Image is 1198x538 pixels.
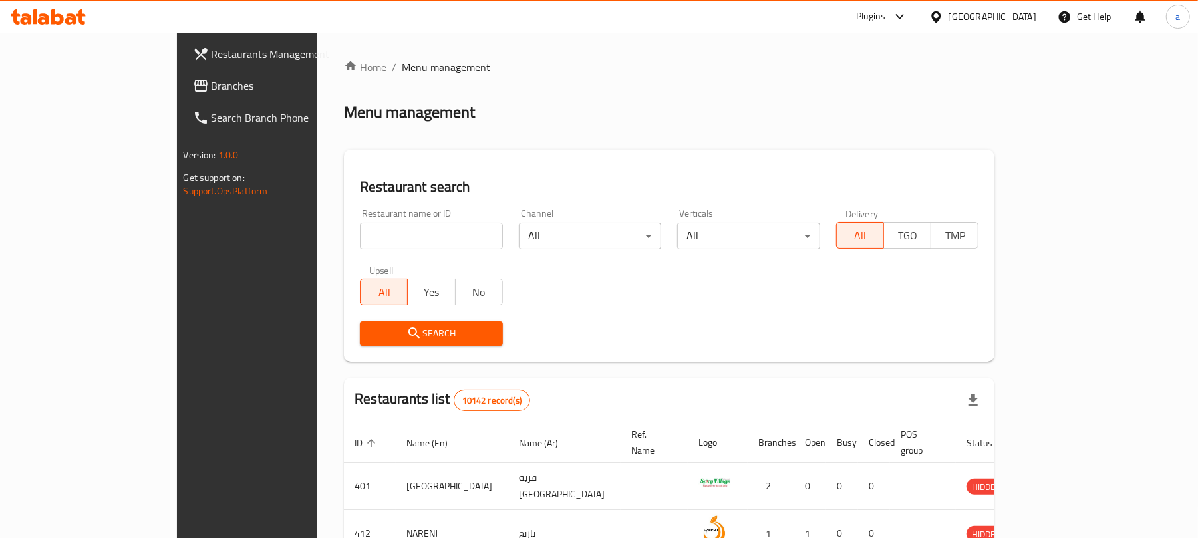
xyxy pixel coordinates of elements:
[212,78,367,94] span: Branches
[967,479,1006,495] div: HIDDEN
[413,283,450,302] span: Yes
[369,265,394,275] label: Upsell
[366,283,402,302] span: All
[931,222,978,249] button: TMP
[182,70,377,102] a: Branches
[967,479,1006,495] span: HIDDEN
[957,384,989,416] div: Export file
[407,279,455,305] button: Yes
[212,46,367,62] span: Restaurants Management
[677,223,820,249] div: All
[406,435,465,451] span: Name (En)
[392,59,396,75] li: /
[182,102,377,134] a: Search Branch Phone
[836,222,884,249] button: All
[826,463,858,510] td: 0
[360,321,503,346] button: Search
[355,435,380,451] span: ID
[937,226,973,245] span: TMP
[360,279,408,305] button: All
[184,146,216,164] span: Version:
[182,38,377,70] a: Restaurants Management
[455,279,503,305] button: No
[218,146,239,164] span: 1.0.0
[794,422,826,463] th: Open
[949,9,1036,24] div: [GEOGRAPHIC_DATA]
[858,463,890,510] td: 0
[901,426,940,458] span: POS group
[371,325,492,342] span: Search
[748,422,794,463] th: Branches
[402,59,490,75] span: Menu management
[212,110,367,126] span: Search Branch Phone
[396,463,508,510] td: [GEOGRAPHIC_DATA]
[889,226,926,245] span: TGO
[842,226,879,245] span: All
[344,59,994,75] nav: breadcrumb
[688,422,748,463] th: Logo
[845,209,879,218] label: Delivery
[519,435,575,451] span: Name (Ar)
[1175,9,1180,24] span: a
[698,467,732,500] img: Spicy Village
[461,283,498,302] span: No
[454,390,530,411] div: Total records count
[344,102,475,123] h2: Menu management
[826,422,858,463] th: Busy
[360,223,503,249] input: Search for restaurant name or ID..
[967,435,1010,451] span: Status
[355,389,530,411] h2: Restaurants list
[508,463,621,510] td: قرية [GEOGRAPHIC_DATA]
[883,222,931,249] button: TGO
[454,394,529,407] span: 10142 record(s)
[631,426,672,458] span: Ref. Name
[858,422,890,463] th: Closed
[748,463,794,510] td: 2
[856,9,885,25] div: Plugins
[794,463,826,510] td: 0
[360,177,978,197] h2: Restaurant search
[184,169,245,186] span: Get support on:
[519,223,662,249] div: All
[184,182,268,200] a: Support.OpsPlatform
